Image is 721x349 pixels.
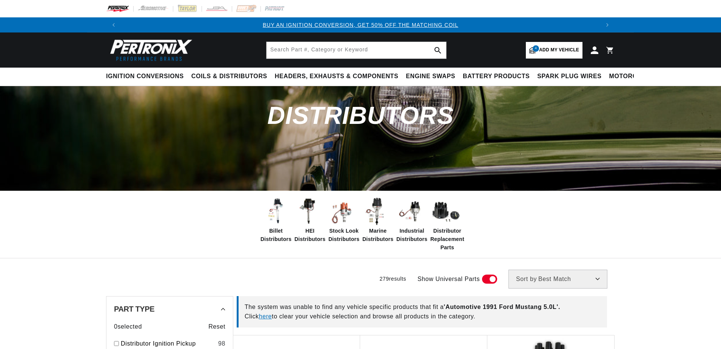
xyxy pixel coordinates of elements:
[260,196,291,244] a: Billet Distributors Billet Distributors
[600,17,615,32] button: Translation missing: en.sections.announcements.next_announcement
[362,196,393,244] a: Marine Distributors Marine Distributors
[526,42,582,59] a: 4Add my vehicle
[275,73,398,80] span: Headers, Exhausts & Components
[267,102,454,129] span: Distributors
[208,322,225,332] span: Reset
[605,68,658,85] summary: Motorcycle
[379,276,406,282] span: 279 results
[106,17,121,32] button: Translation missing: en.sections.announcements.previous_announcement
[444,304,560,310] span: ' Automotive 1991 Ford Mustang 5.0L '.
[114,322,142,332] span: 0 selected
[328,227,359,244] span: Stock Look Distributors
[294,196,325,244] a: HEI Distributors HEI Distributors
[516,276,537,282] span: Sort by
[406,73,455,80] span: Engine Swaps
[537,73,601,80] span: Spark Plug Wires
[396,227,427,244] span: Industrial Distributors
[418,274,480,284] span: Show Universal Parts
[533,68,605,85] summary: Spark Plug Wires
[188,68,271,85] summary: Coils & Distributors
[237,296,607,327] div: The system was unable to find any vehicle specific products that fit a Click to clear your vehicl...
[271,68,402,85] summary: Headers, Exhausts & Components
[328,196,359,227] img: Stock Look Distributors
[294,227,325,244] span: HEI Distributors
[328,196,359,244] a: Stock Look Distributors Stock Look Distributors
[121,21,600,29] div: Announcement
[191,73,267,80] span: Coils & Distributors
[218,339,225,349] div: 98
[121,21,600,29] div: 1 of 3
[362,196,393,227] img: Marine Distributors
[430,196,461,227] img: Distributor Replacement Parts
[508,270,607,289] select: Sort by
[114,305,154,313] span: Part Type
[539,46,579,54] span: Add my vehicle
[459,68,533,85] summary: Battery Products
[260,196,291,227] img: Billet Distributors
[402,68,459,85] summary: Engine Swaps
[533,45,539,52] span: 4
[259,313,272,320] a: here
[260,227,291,244] span: Billet Distributors
[267,42,446,59] input: Search Part #, Category or Keyword
[609,73,654,80] span: Motorcycle
[430,196,461,252] a: Distributor Replacement Parts Distributor Replacement Parts
[106,37,193,63] img: Pertronix
[106,73,184,80] span: Ignition Conversions
[263,22,458,28] a: BUY AN IGNITION CONVERSION, GET 50% OFF THE MATCHING COIL
[396,196,427,244] a: Industrial Distributors Industrial Distributors
[294,196,325,227] img: HEI Distributors
[463,73,530,80] span: Battery Products
[106,68,188,85] summary: Ignition Conversions
[430,42,446,59] button: search button
[362,227,393,244] span: Marine Distributors
[87,17,634,32] slideshow-component: Translation missing: en.sections.announcements.announcement_bar
[396,196,427,227] img: Industrial Distributors
[430,227,464,252] span: Distributor Replacement Parts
